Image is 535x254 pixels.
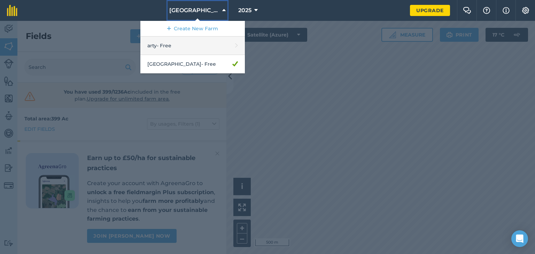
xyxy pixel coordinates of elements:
[482,7,491,14] img: A question mark icon
[140,21,245,37] a: Create New Farm
[140,37,245,55] a: arty- Free
[463,7,471,14] img: Two speech bubbles overlapping with the left bubble in the forefront
[410,5,450,16] a: Upgrade
[140,55,245,73] a: [GEOGRAPHIC_DATA]- Free
[169,6,219,15] span: [GEOGRAPHIC_DATA]
[503,6,510,15] img: svg+xml;base64,PHN2ZyB4bWxucz0iaHR0cDovL3d3dy53My5vcmcvMjAwMC9zdmciIHdpZHRoPSIxNyIgaGVpZ2h0PSIxNy...
[511,230,528,247] div: Open Intercom Messenger
[7,5,17,16] img: fieldmargin Logo
[521,7,530,14] img: A cog icon
[238,6,251,15] span: 2025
